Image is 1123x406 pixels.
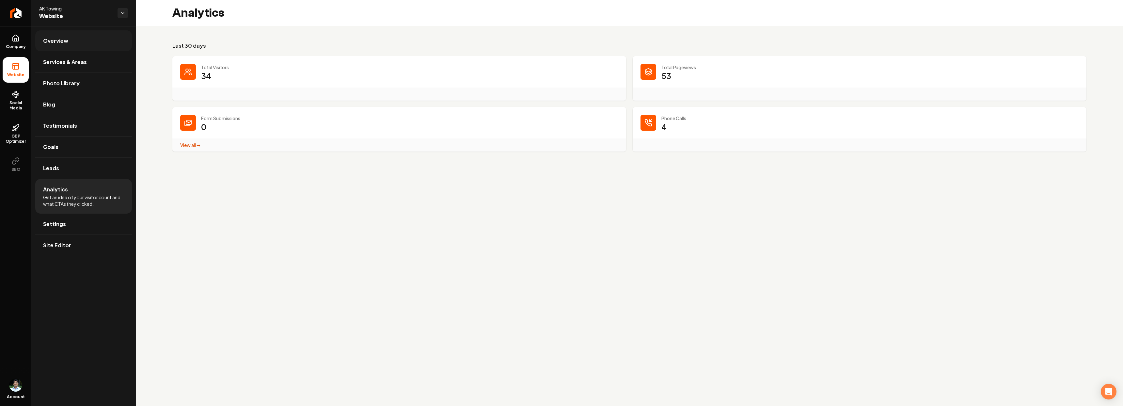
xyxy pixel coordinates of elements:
[9,167,23,172] span: SEO
[3,85,29,116] a: Social Media
[201,115,618,122] p: Form Submissions
[172,7,224,20] h2: Analytics
[9,379,22,392] button: Open user button
[35,94,132,115] a: Blog
[43,143,58,151] span: Goals
[35,52,132,73] a: Services & Areas
[3,119,29,149] a: GBP Optimizer
[35,214,132,235] a: Settings
[43,164,59,172] span: Leads
[5,72,27,77] span: Website
[3,100,29,111] span: Social Media
[43,194,124,207] span: Get an idea of your visitor count and what CTAs they clicked.
[3,134,29,144] span: GBP Optimizer
[3,44,28,49] span: Company
[35,73,132,94] a: Photo Library
[35,137,132,157] a: Goals
[3,152,29,177] button: SEO
[35,115,132,136] a: Testimonials
[39,12,112,21] span: Website
[35,158,132,179] a: Leads
[39,5,112,12] span: AK Towing
[43,101,55,108] span: Blog
[661,122,667,132] p: 4
[10,8,22,18] img: Rebolt Logo
[43,186,68,193] span: Analytics
[661,64,1079,71] p: Total Pageviews
[43,220,66,228] span: Settings
[201,122,206,132] p: 0
[172,42,1086,50] h3: Last 30 days
[43,37,68,45] span: Overview
[3,29,29,55] a: Company
[201,64,618,71] p: Total Visitors
[201,71,211,81] p: 34
[7,394,25,399] span: Account
[180,142,200,148] a: View all →
[661,115,1079,122] p: Phone Calls
[43,58,87,66] span: Services & Areas
[43,79,80,87] span: Photo Library
[35,235,132,256] a: Site Editor
[43,122,77,130] span: Testimonials
[35,30,132,51] a: Overview
[43,241,71,249] span: Site Editor
[1101,384,1116,399] div: Open Intercom Messenger
[9,379,22,392] img: Arwin Rahmatpanah
[661,71,671,81] p: 53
